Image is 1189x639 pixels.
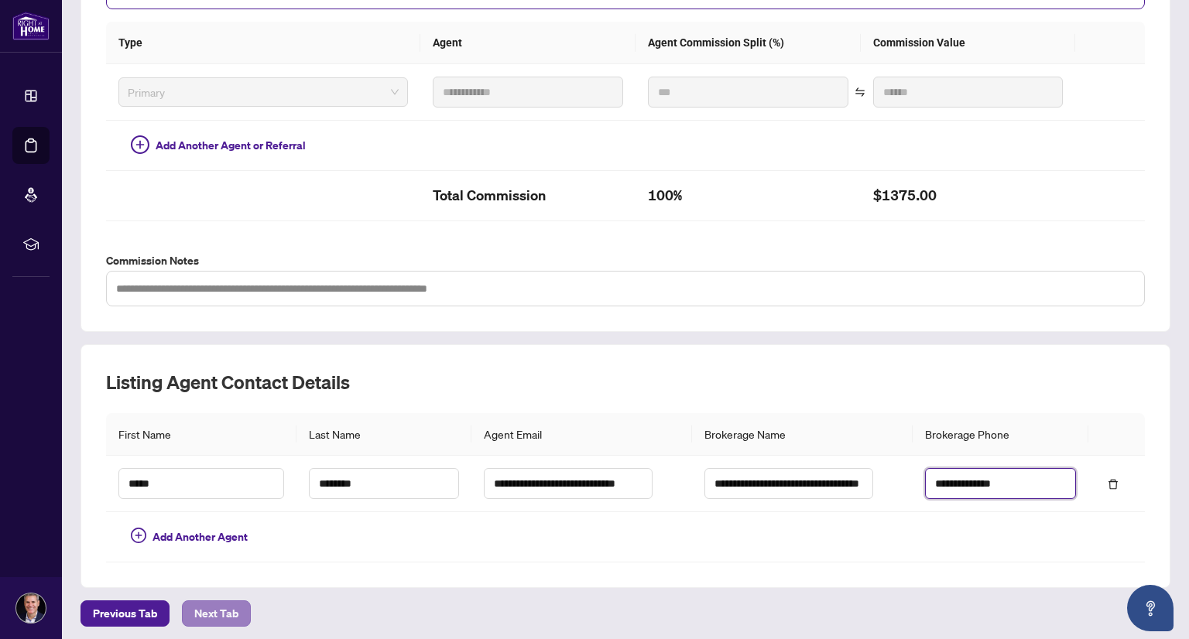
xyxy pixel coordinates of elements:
[118,525,260,549] button: Add Another Agent
[861,22,1075,64] th: Commission Value
[128,80,399,104] span: Primary
[471,413,692,456] th: Agent Email
[1127,585,1174,631] button: Open asap
[648,183,848,208] h2: 100%
[636,22,861,64] th: Agent Commission Split (%)
[1108,479,1119,490] span: delete
[913,413,1088,456] th: Brokerage Phone
[433,183,622,208] h2: Total Commission
[131,528,146,543] span: plus-circle
[81,600,170,627] button: Previous Tab
[855,87,865,97] span: swap
[106,413,296,456] th: First Name
[873,183,1063,208] h2: $1375.00
[152,528,248,545] span: Add Another Agent
[12,12,50,40] img: logo
[156,137,306,154] span: Add Another Agent or Referral
[131,135,149,154] span: plus-circle
[194,601,238,626] span: Next Tab
[93,601,157,626] span: Previous Tab
[118,133,318,158] button: Add Another Agent or Referral
[692,413,913,456] th: Brokerage Name
[106,22,420,64] th: Type
[16,593,46,623] img: Profile Icon
[182,600,251,627] button: Next Tab
[296,413,471,456] th: Last Name
[106,252,1145,269] label: Commission Notes
[420,22,635,64] th: Agent
[106,370,1145,395] h2: Listing Agent Contact Details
